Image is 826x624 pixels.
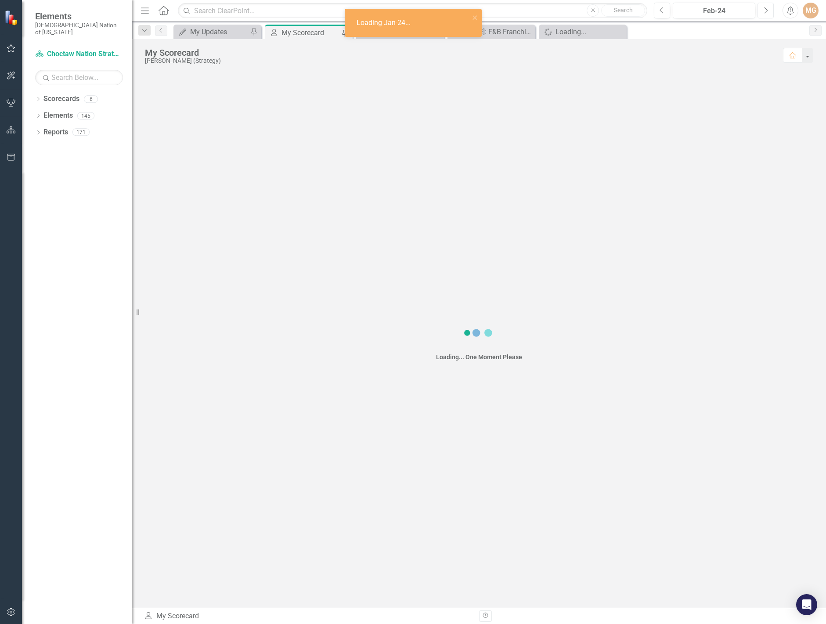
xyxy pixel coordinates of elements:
small: [DEMOGRAPHIC_DATA] Nation of [US_STATE] [35,22,123,36]
span: Elements [35,11,123,22]
div: [PERSON_NAME] (Strategy) [145,58,774,64]
div: 145 [77,112,94,119]
a: Loading... [541,26,624,37]
input: Search Below... [35,70,123,85]
a: Choctaw Nation Strategic Plan [35,49,123,59]
a: Reports [43,127,68,137]
span: Search [614,7,633,14]
div: Open Intercom Messenger [796,594,817,615]
div: My Scorecard [144,611,473,621]
button: Feb-24 [673,3,755,18]
div: My Scorecard [281,27,339,38]
input: Search ClearPoint... [178,3,647,18]
a: Elements [43,111,73,121]
div: Loading... [555,26,624,37]
div: 6 [84,95,98,103]
div: [DATE]: F&B Franchise and Licensing Opportunities [464,26,533,37]
a: [DATE]: F&B Franchise and Licensing Opportunities [450,26,533,37]
img: ClearPoint Strategy [4,10,20,25]
div: Loading Jan-24... [357,18,413,28]
a: My Updates [176,26,248,37]
div: My Scorecard [145,48,774,58]
a: Scorecards [43,94,79,104]
div: Loading... One Moment Please [436,353,522,361]
div: Feb-24 [676,6,752,16]
button: MG [803,3,819,18]
button: close [472,12,478,22]
div: My Updates [190,26,248,37]
div: 171 [72,129,90,136]
button: Search [601,4,645,17]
